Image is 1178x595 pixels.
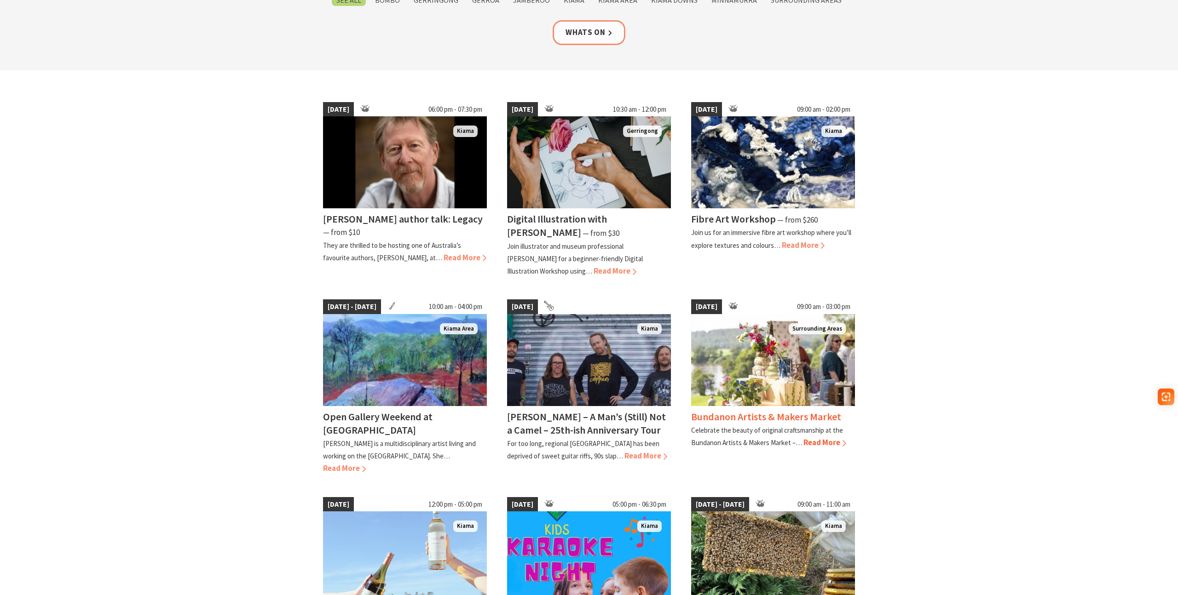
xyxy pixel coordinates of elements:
[691,497,749,512] span: [DATE] - [DATE]
[323,241,461,262] p: They are thrilled to be hosting one of Australia’s favourite authors, [PERSON_NAME], at…
[507,102,671,278] a: [DATE] 10:30 am - 12:00 pm Woman's hands sketching an illustration of a rose on an iPad with a di...
[691,102,722,117] span: [DATE]
[821,521,846,532] span: Kiama
[691,116,855,208] img: Fibre Art
[608,497,671,512] span: 05:00 pm - 06:30 pm
[691,299,855,475] a: [DATE] 09:00 am - 03:00 pm A seleciton of ceramic goods are placed on a table outdoor with river ...
[691,102,855,278] a: [DATE] 09:00 am - 02:00 pm Fibre Art Kiama Fibre Art Workshop ⁠— from $260 Join us for an immersi...
[440,323,478,335] span: Kiama Area
[323,102,487,278] a: [DATE] 06:00 pm - 07:30 pm Man wearing a beige shirt, with short dark blonde hair and a beard Kia...
[624,451,667,461] span: Read More
[691,299,722,314] span: [DATE]
[323,497,354,512] span: [DATE]
[553,20,625,45] a: Whats On
[507,242,643,275] p: Join illustrator and museum professional [PERSON_NAME] for a beginner-friendly Digital Illustrati...
[691,426,843,447] p: Celebrate the beauty of original craftsmanship at the Bundanon Artists & Makers Market –…
[507,410,666,436] h4: [PERSON_NAME] – A Man’s (Still) Not a Camel – 25th-ish Anniversary Tour
[507,299,671,475] a: [DATE] Frenzel Rhomb Kiama Pavilion Saturday 4th October Kiama [PERSON_NAME] – A Man’s (Still) No...
[777,215,818,225] span: ⁠— from $260
[323,463,366,473] span: Read More
[691,212,776,225] h4: Fibre Art Workshop
[793,497,855,512] span: 09:00 am - 11:00 am
[792,299,855,314] span: 09:00 am - 03:00 pm
[583,228,619,238] span: ⁠— from $30
[323,299,487,475] a: [DATE] - [DATE] 10:00 am - 04:00 pm Kiama Area Open Gallery Weekend at [GEOGRAPHIC_DATA] [PERSON_...
[424,102,487,117] span: 06:00 pm - 07:30 pm
[803,437,846,447] span: Read More
[424,497,487,512] span: 12:00 pm - 05:00 pm
[507,212,607,239] h4: Digital Illustration with [PERSON_NAME]
[507,314,671,406] img: Frenzel Rhomb Kiama Pavilion Saturday 4th October
[608,102,671,117] span: 10:30 am - 12:00 pm
[424,299,487,314] span: 10:00 am - 04:00 pm
[323,116,487,208] img: Man wearing a beige shirt, with short dark blonde hair and a beard
[507,102,538,117] span: [DATE]
[507,497,538,512] span: [DATE]
[792,102,855,117] span: 09:00 am - 02:00 pm
[692,313,722,344] button: Click to Favourite Bundanon Artists & Makers Market
[623,126,662,137] span: Gerringong
[507,299,538,314] span: [DATE]
[691,314,855,406] img: A seleciton of ceramic goods are placed on a table outdoor with river views behind
[782,240,825,250] span: Read More
[323,212,483,225] h4: [PERSON_NAME] author talk: Legacy
[323,299,381,314] span: [DATE] - [DATE]
[637,521,662,532] span: Kiama
[789,323,846,335] span: Surrounding Areas
[594,266,636,276] span: Read More
[323,102,354,117] span: [DATE]
[691,410,841,423] h4: Bundanon Artists & Makers Market
[444,252,486,263] span: Read More
[323,410,433,436] h4: Open Gallery Weekend at [GEOGRAPHIC_DATA]
[691,228,851,249] p: Join us for an immersive fibre art workshop where you’ll explore textures and colours…
[323,227,360,237] span: ⁠— from $10
[453,126,478,137] span: Kiama
[323,439,476,460] p: [PERSON_NAME] is a multidisciplinary artist living and working on the [GEOGRAPHIC_DATA]. She…
[453,521,478,532] span: Kiama
[637,323,662,335] span: Kiama
[507,116,671,208] img: Woman's hands sketching an illustration of a rose on an iPad with a digital stylus
[507,439,659,460] p: For too long, regional [GEOGRAPHIC_DATA] has been deprived of sweet guitar riffs, 90s slap…
[821,126,846,137] span: Kiama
